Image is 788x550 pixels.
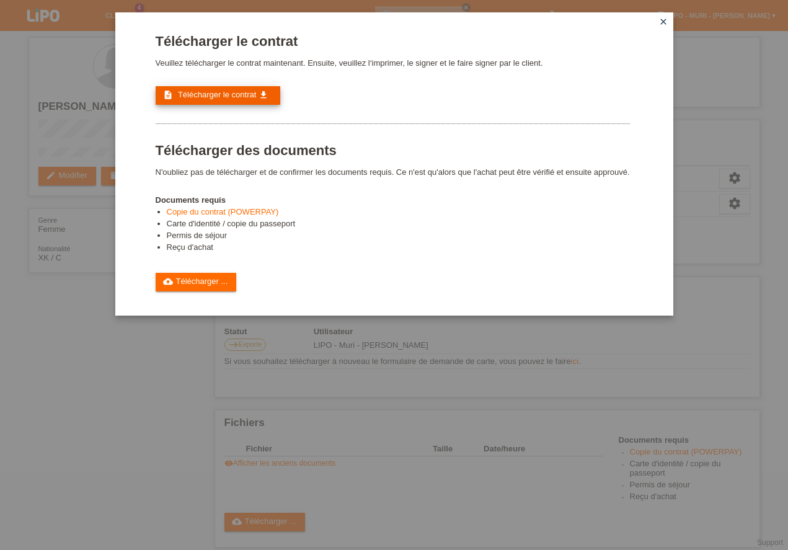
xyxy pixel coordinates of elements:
[178,90,256,99] span: Télécharger le contrat
[655,16,671,30] a: close
[156,167,630,177] p: N'oubliez pas de télécharger et de confirmer les documents requis. Ce n'est qu'alors que l'achat ...
[167,207,279,216] a: Copie du contrat (POWERPAY)
[156,58,630,68] p: Veuillez télécharger le contrat maintenant. Ensuite, veuillez l‘imprimer, le signer et le faire s...
[167,231,630,242] li: Permis de séjour
[156,273,237,291] a: cloud_uploadTélécharger ...
[167,219,630,231] li: Carte d'identité / copie du passeport
[658,17,668,27] i: close
[163,277,173,286] i: cloud_upload
[156,86,280,105] a: description Télécharger le contrat get_app
[156,33,630,49] h1: Télécharger le contrat
[167,242,630,254] li: Reçu d'achat
[163,90,173,100] i: description
[259,90,268,100] i: get_app
[156,195,630,205] h4: Documents requis
[156,143,630,158] h1: Télécharger des documents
